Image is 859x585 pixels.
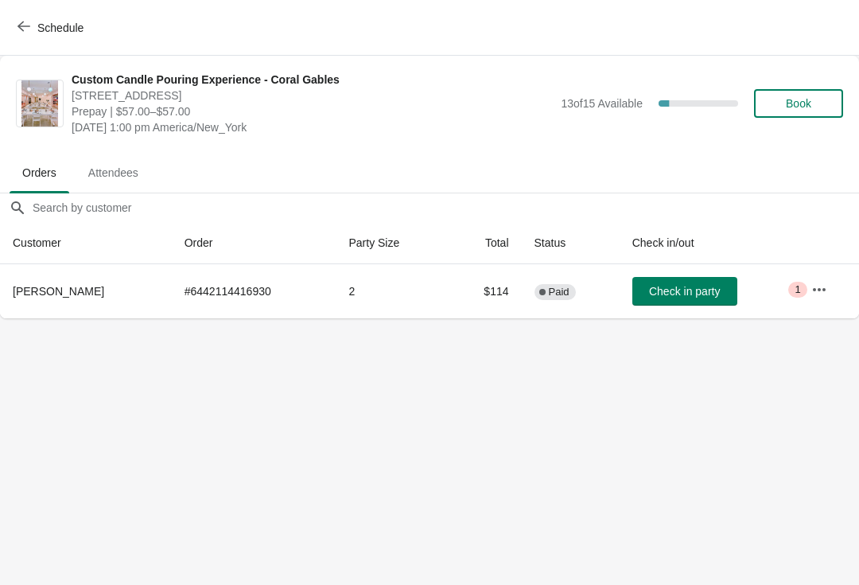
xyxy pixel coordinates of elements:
th: Party Size [336,222,447,264]
span: Attendees [76,158,151,187]
td: 2 [336,264,447,318]
span: Orders [10,158,69,187]
img: Custom Candle Pouring Experience - Coral Gables [21,80,59,127]
span: [DATE] 1:00 pm America/New_York [72,119,553,135]
span: Paid [549,286,569,298]
th: Status [522,222,620,264]
span: [STREET_ADDRESS] [72,88,553,103]
input: Search by customer [32,193,859,222]
span: Schedule [37,21,84,34]
td: # 6442114416930 [172,264,336,318]
th: Order [172,222,336,264]
button: Book [754,89,843,118]
td: $114 [448,264,522,318]
span: 13 of 15 Available [561,97,643,110]
span: [PERSON_NAME] [13,285,104,298]
button: Schedule [8,14,96,42]
th: Total [448,222,522,264]
span: Check in party [649,285,720,298]
span: Prepay | $57.00–$57.00 [72,103,553,119]
span: 1 [795,283,800,296]
span: Book [786,97,811,110]
button: Check in party [632,277,737,306]
span: Custom Candle Pouring Experience - Coral Gables [72,72,553,88]
th: Check in/out [620,222,799,264]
